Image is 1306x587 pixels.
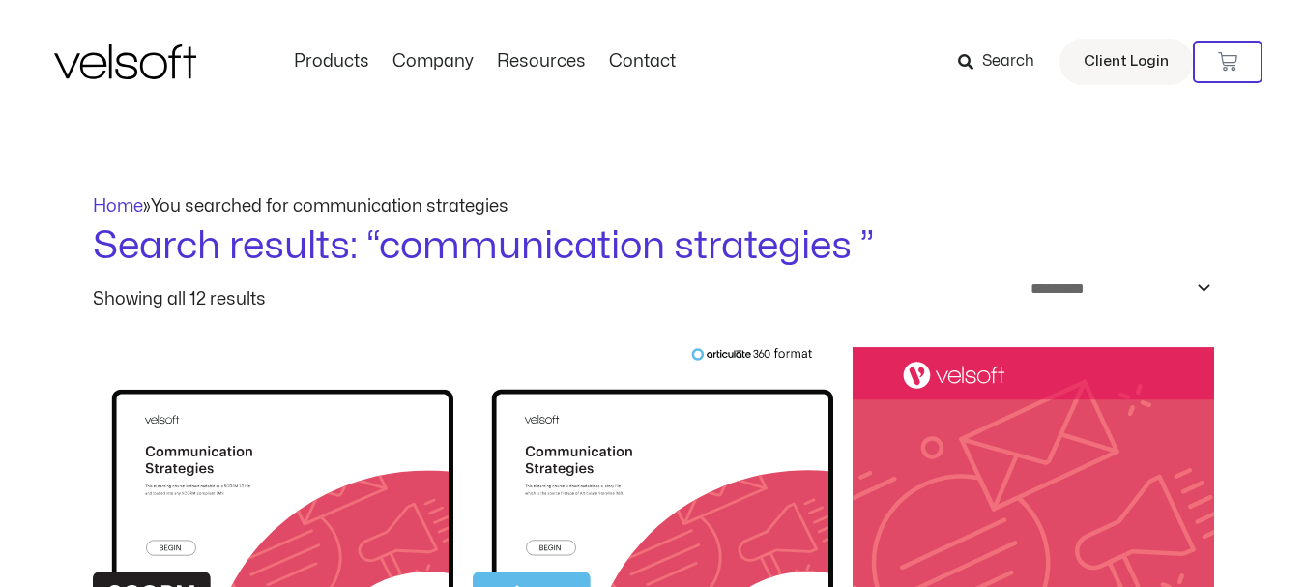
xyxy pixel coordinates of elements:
span: Client Login [1084,49,1169,74]
p: Showing all 12 results [93,291,266,308]
nav: Menu [282,51,687,73]
span: You searched for communication strategies [151,198,508,215]
span: » [93,198,508,215]
h1: Search results: “communication strategies ” [93,220,1214,274]
a: Search [958,45,1048,78]
a: Client Login [1059,39,1193,85]
img: Velsoft Training Materials [54,44,196,79]
a: Home [93,198,143,215]
a: CompanyMenu Toggle [381,51,485,73]
a: ResourcesMenu Toggle [485,51,597,73]
a: ContactMenu Toggle [597,51,687,73]
select: Shop order [1018,274,1214,304]
a: ProductsMenu Toggle [282,51,381,73]
span: Search [982,49,1034,74]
